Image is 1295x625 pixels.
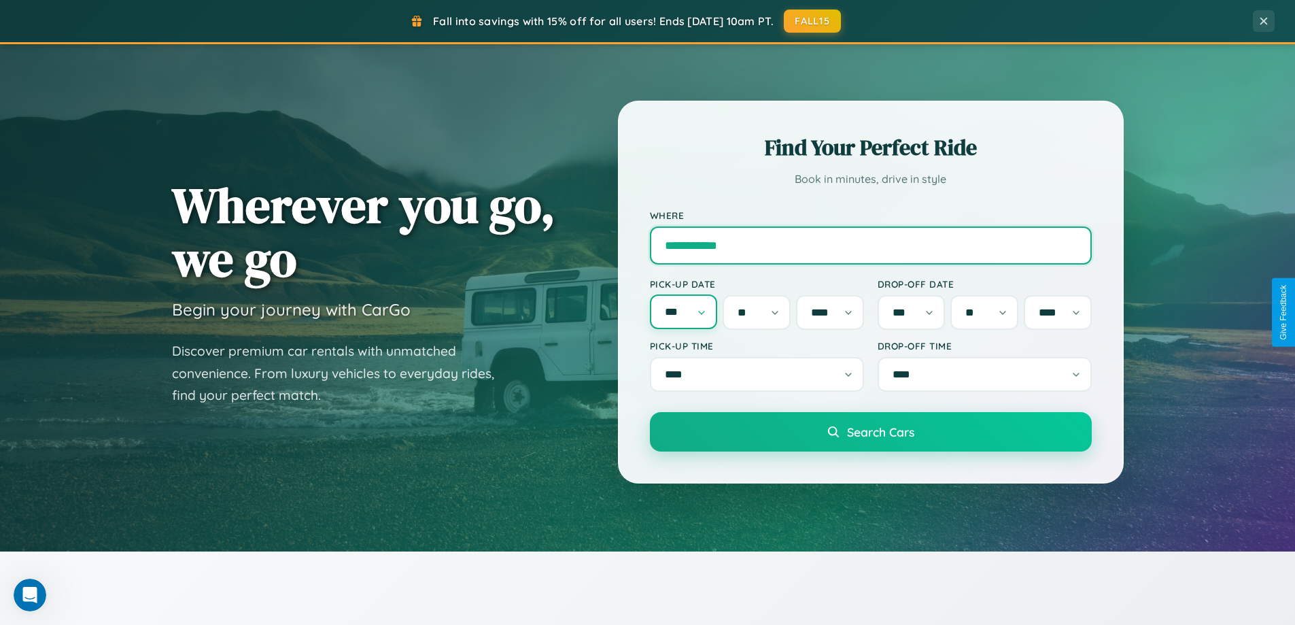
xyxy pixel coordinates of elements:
[878,340,1092,352] label: Drop-off Time
[650,412,1092,452] button: Search Cars
[847,424,914,439] span: Search Cars
[650,133,1092,163] h2: Find Your Perfect Ride
[1279,285,1288,340] div: Give Feedback
[650,169,1092,189] p: Book in minutes, drive in style
[784,10,841,33] button: FALL15
[14,579,46,611] iframe: Intercom live chat
[172,178,555,286] h1: Wherever you go, we go
[878,278,1092,290] label: Drop-off Date
[650,209,1092,221] label: Where
[650,340,864,352] label: Pick-up Time
[650,278,864,290] label: Pick-up Date
[172,340,512,407] p: Discover premium car rentals with unmatched convenience. From luxury vehicles to everyday rides, ...
[172,299,411,320] h3: Begin your journey with CarGo
[433,14,774,28] span: Fall into savings with 15% off for all users! Ends [DATE] 10am PT.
